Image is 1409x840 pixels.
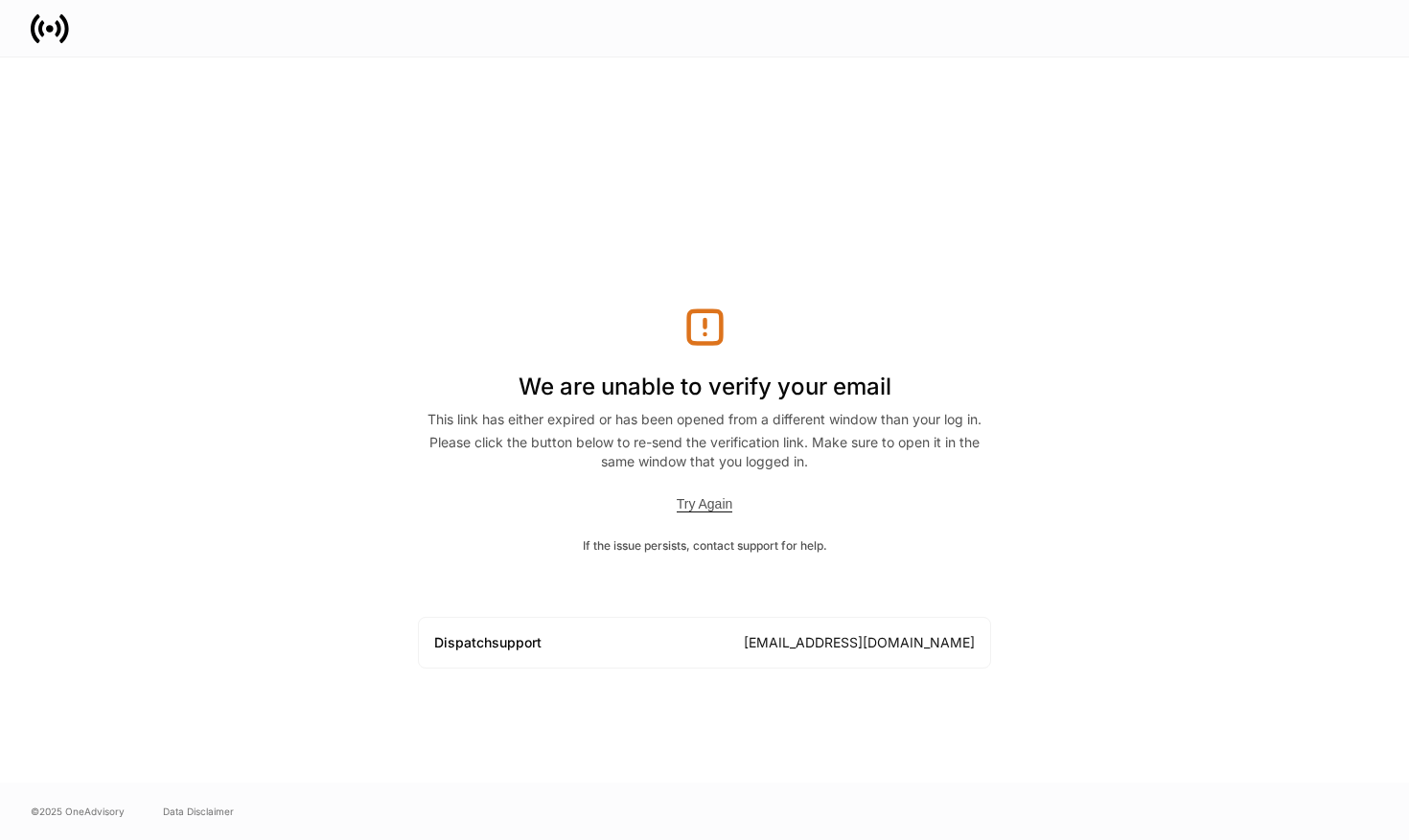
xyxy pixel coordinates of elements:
h1: We are unable to verify your email [418,349,991,410]
a: Data Disclaimer [163,804,234,819]
div: Please click the button below to re-send the verification link. Make sure to open it in the same ... [418,433,991,471]
div: Dispatch support [434,633,542,652]
a: [EMAIL_ADDRESS][DOMAIN_NAME] [744,634,975,650]
div: If the issue persists, contact support for help. [418,536,991,555]
span: © 2025 OneAdvisory [31,804,125,819]
div: This link has either expired or has been opened from a different window than your log in. [418,410,991,433]
button: Try Again [677,496,733,512]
